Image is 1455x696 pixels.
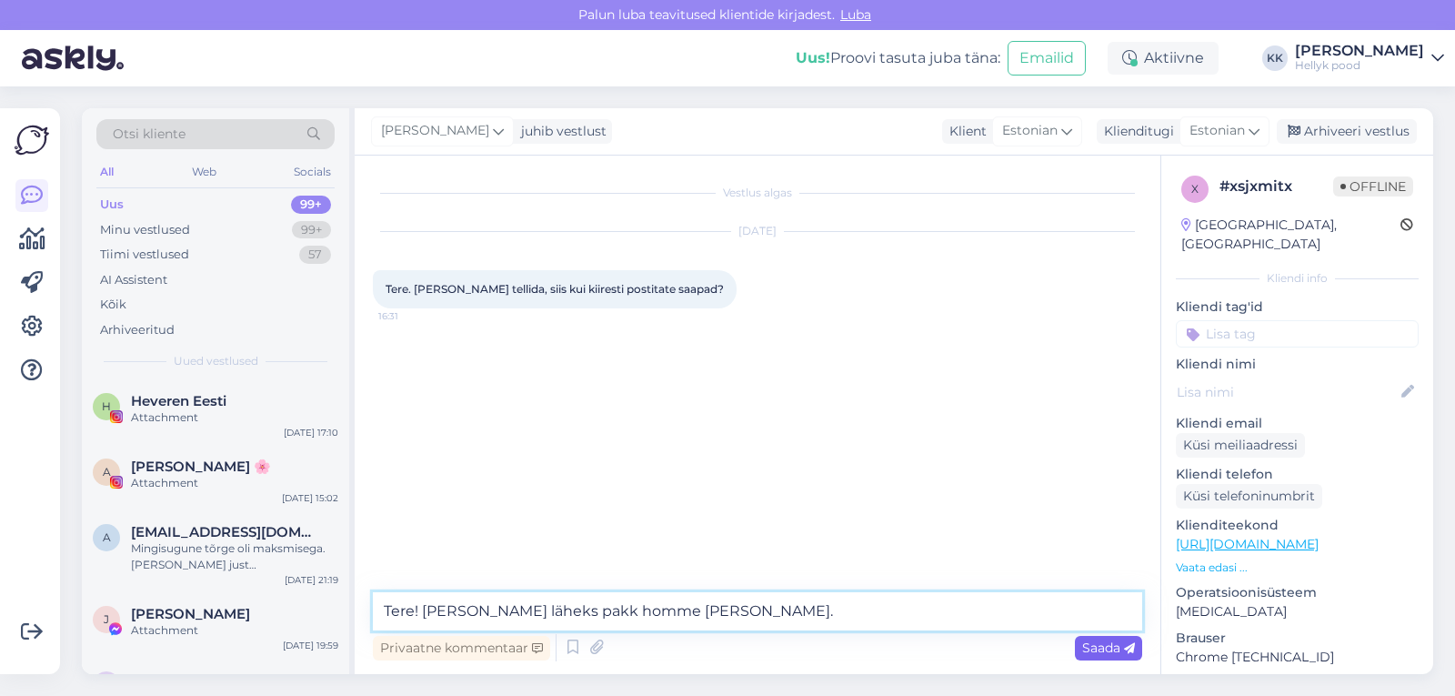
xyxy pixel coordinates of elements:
[1295,44,1424,58] div: [PERSON_NAME]
[1176,583,1419,602] p: Operatsioonisüsteem
[1176,414,1419,433] p: Kliendi email
[131,671,250,688] span: Lenna Schmidt
[386,282,724,296] span: Tere. [PERSON_NAME] tellida, siis kui kiiresti postitate saapad?
[131,393,226,409] span: Heveren Eesti
[100,296,126,314] div: Kõik
[131,475,338,491] div: Attachment
[102,399,111,413] span: H
[292,221,331,239] div: 99+
[373,636,550,661] div: Privaatne kommentaar
[284,426,338,439] div: [DATE] 17:10
[1262,45,1288,71] div: KK
[131,459,271,475] span: Andra 🌸
[131,524,320,540] span: annamariataidla@gmail.com
[1176,629,1419,648] p: Brauser
[100,321,175,339] div: Arhiveeritud
[1176,536,1319,552] a: [URL][DOMAIN_NAME]
[285,573,338,587] div: [DATE] 21:19
[103,530,111,544] span: a
[1002,121,1058,141] span: Estonian
[1189,121,1245,141] span: Estonian
[96,160,117,184] div: All
[282,491,338,505] div: [DATE] 15:02
[104,612,109,626] span: J
[100,221,190,239] div: Minu vestlused
[291,196,331,214] div: 99+
[1176,320,1419,348] input: Lisa tag
[1097,122,1174,141] div: Klienditugi
[1277,119,1417,144] div: Arhiveeri vestlus
[113,125,186,144] span: Otsi kliente
[1176,516,1419,535] p: Klienditeekond
[1176,648,1419,667] p: Chrome [TECHNICAL_ID]
[373,223,1142,239] div: [DATE]
[378,309,447,323] span: 16:31
[283,639,338,652] div: [DATE] 19:59
[1176,355,1419,374] p: Kliendi nimi
[381,121,489,141] span: [PERSON_NAME]
[290,160,335,184] div: Socials
[174,353,258,369] span: Uued vestlused
[1176,298,1419,317] p: Kliendi tag'id
[1108,42,1219,75] div: Aktiivne
[188,160,220,184] div: Web
[1177,382,1398,402] input: Lisa nimi
[835,6,877,23] span: Luba
[15,123,49,157] img: Askly Logo
[1082,640,1135,656] span: Saada
[1219,176,1333,197] div: # xsjxmitx
[131,409,338,426] div: Attachment
[796,49,830,66] b: Uus!
[1176,270,1419,287] div: Kliendi info
[100,271,167,289] div: AI Assistent
[100,246,189,264] div: Tiimi vestlused
[1176,433,1305,458] div: Küsi meiliaadressi
[373,185,1142,201] div: Vestlus algas
[1176,560,1419,576] p: Vaata edasi ...
[131,622,338,639] div: Attachment
[299,246,331,264] div: 57
[1008,41,1086,76] button: Emailid
[103,465,111,479] span: A
[1333,177,1413,197] span: Offline
[514,122,607,141] div: juhib vestlust
[1176,465,1419,484] p: Kliendi telefon
[131,540,338,573] div: Mingisugune tõrge oli maksmisega. [PERSON_NAME] just [PERSON_NAME] teavitus, et makse läks kenast...
[373,592,1142,630] textarea: Tere! [PERSON_NAME] läheks pakk homme [PERSON_NAME].
[131,606,250,622] span: Jane Sõna
[1191,182,1199,196] span: x
[1176,602,1419,621] p: [MEDICAL_DATA]
[100,196,124,214] div: Uus
[1181,216,1400,254] div: [GEOGRAPHIC_DATA], [GEOGRAPHIC_DATA]
[1295,58,1424,73] div: Hellyk pood
[1176,484,1322,509] div: Küsi telefoninumbrit
[942,122,987,141] div: Klient
[796,47,1000,69] div: Proovi tasuta juba täna:
[1295,44,1444,73] a: [PERSON_NAME]Hellyk pood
